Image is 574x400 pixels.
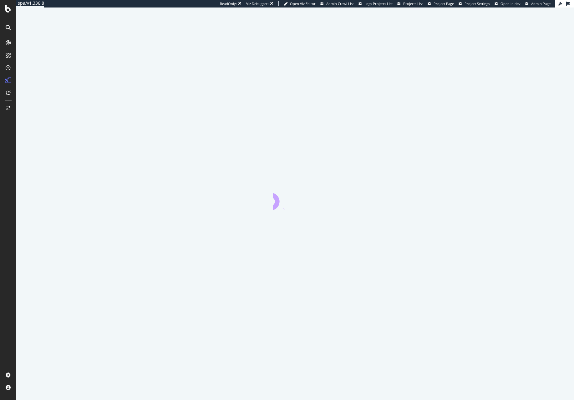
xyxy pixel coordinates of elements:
[459,1,490,6] a: Project Settings
[531,1,551,6] span: Admin Page
[500,1,521,6] span: Open in dev
[284,1,316,6] a: Open Viz Editor
[428,1,454,6] a: Project Page
[403,1,423,6] span: Projects List
[358,1,393,6] a: Logs Projects List
[495,1,521,6] a: Open in dev
[326,1,354,6] span: Admin Crawl List
[525,1,551,6] a: Admin Page
[364,1,393,6] span: Logs Projects List
[273,187,318,210] div: animation
[397,1,423,6] a: Projects List
[220,1,237,6] div: ReadOnly:
[290,1,316,6] span: Open Viz Editor
[434,1,454,6] span: Project Page
[465,1,490,6] span: Project Settings
[246,1,269,6] div: Viz Debugger:
[320,1,354,6] a: Admin Crawl List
